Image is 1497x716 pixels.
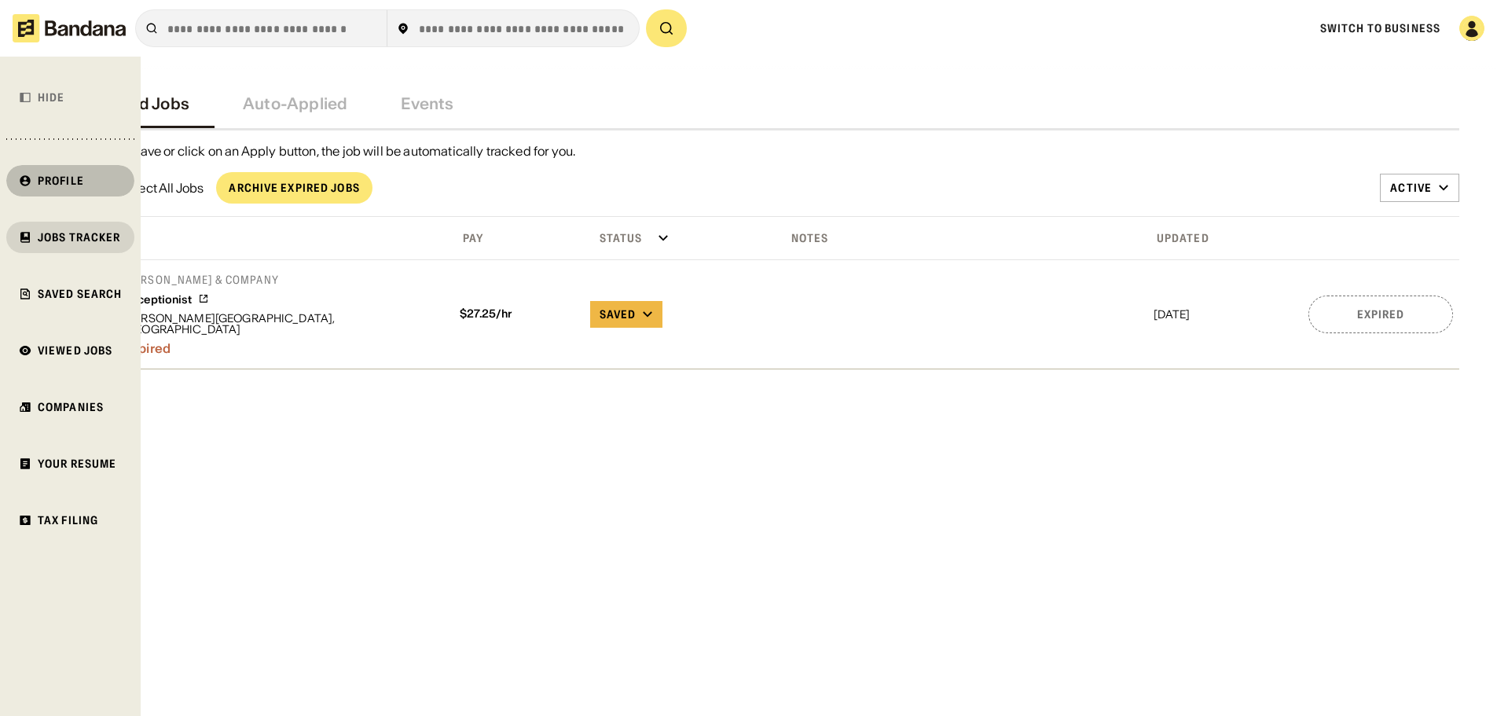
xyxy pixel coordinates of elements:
div: Click toggle to sort ascending [779,226,1144,250]
div: Active [1390,181,1432,195]
div: Once you save or click on an Apply button, the job will be automatically tracked for you. [75,143,1459,160]
div: Archive Expired Jobs [229,182,359,193]
a: Profile [6,165,134,196]
div: Notes [779,231,829,245]
div: Click toggle to sort descending [1150,226,1299,250]
a: Companies [6,391,134,423]
div: Pay [450,231,483,245]
a: Your Resume [6,448,134,479]
div: Auto-Applied [243,94,347,113]
div: Saved [600,307,637,321]
div: Profile [38,175,84,186]
div: Status [587,231,643,245]
a: Viewed Jobs [6,335,134,366]
div: Select All Jobs [120,182,204,194]
div: Click toggle to sort descending [79,226,444,250]
div: Tax Filing [38,515,98,526]
div: Updated [1150,231,1209,245]
div: Events [401,94,453,113]
div: Companies [38,402,104,413]
div: Saved Jobs [101,94,189,113]
img: Bandana logotype [13,14,126,42]
div: Click toggle to sort ascending [450,226,580,250]
div: Expired [123,335,435,356]
a: Tax Filing [6,505,134,536]
a: Jobs Tracker [6,222,134,253]
div: Receptionist [123,293,192,307]
div: $ 27.25 /hr [453,307,577,321]
div: Viewed Jobs [38,345,112,356]
div: [PERSON_NAME][GEOGRAPHIC_DATA], [GEOGRAPHIC_DATA] [123,313,435,335]
div: Your Resume [38,458,116,469]
a: [PERSON_NAME] & CompanyReceptionist[PERSON_NAME][GEOGRAPHIC_DATA], [GEOGRAPHIC_DATA] [123,273,435,335]
div: [DATE] [1154,309,1296,320]
div: Jobs Tracker [38,232,120,243]
div: Saved Search [38,288,122,299]
a: Switch to Business [1320,21,1440,35]
div: [PERSON_NAME] & Company [123,273,435,287]
div: Hide [38,92,64,103]
a: Saved Search [6,278,134,310]
div: Click toggle to sort ascending [587,226,772,250]
div: Expired [1357,309,1405,320]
